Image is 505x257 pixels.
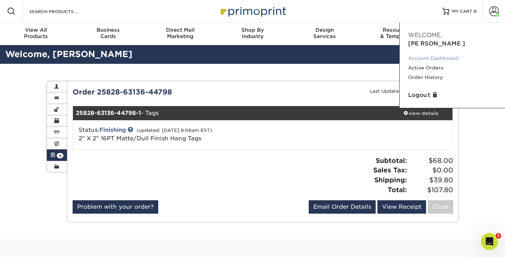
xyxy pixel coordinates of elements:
[495,233,501,239] span: 3
[428,200,453,214] a: Close
[289,23,361,45] a: DesignServices
[137,128,212,133] small: (updated: [DATE] 8:06am EST)
[361,27,433,39] div: & Templates
[57,153,63,158] span: 4
[389,106,453,120] a: view details
[474,9,477,14] span: 0
[408,54,497,63] a: Account Dashboard
[409,165,453,175] span: $0.00
[408,40,465,47] span: [PERSON_NAME]
[409,156,453,166] span: $68.00
[373,166,407,174] strong: Sales Tax:
[289,27,361,39] div: Services
[361,23,433,45] a: Resources& Templates
[408,91,497,99] a: Logout
[73,106,389,120] div: - Tags
[99,127,126,133] a: Finishing
[370,88,453,94] small: Last Updated: [DATE] 8:06am EST
[73,200,158,214] a: Problem with your order?
[72,27,144,33] span: Business
[216,27,289,33] span: Shop By
[72,23,144,45] a: BusinessCards
[388,186,407,194] strong: Total:
[216,27,289,39] div: Industry
[67,87,263,97] div: Order 25828-63136-44798
[481,233,498,250] iframe: Intercom live chat
[389,110,453,117] div: view details
[217,4,288,19] img: Primoprint
[309,200,376,214] a: Email Order Details
[2,235,60,255] iframe: Google Customer Reviews
[289,27,361,33] span: Design
[409,185,453,195] span: $107.80
[72,27,144,39] div: Cards
[374,176,407,184] strong: Shipping:
[408,73,497,82] a: Order History
[144,27,216,39] div: Marketing
[144,23,216,45] a: Direct MailMarketing
[452,8,472,14] span: MY CART
[376,157,407,164] strong: Subtotal:
[409,175,453,185] span: $39.80
[29,7,97,16] input: SEARCH PRODUCTS.....
[79,135,201,142] a: 2" X 2" 16PT Matte/Dull Finish Hang Tags
[76,110,141,116] strong: 25828-63136-44798-1
[216,23,289,45] a: Shop ByIndustry
[408,63,497,73] a: Active Orders
[408,32,442,38] span: Welcome,
[47,149,67,161] a: 4
[361,27,433,33] span: Resources
[73,126,326,143] div: Status:
[144,27,216,33] span: Direct Mail
[377,200,426,214] a: View Receipt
